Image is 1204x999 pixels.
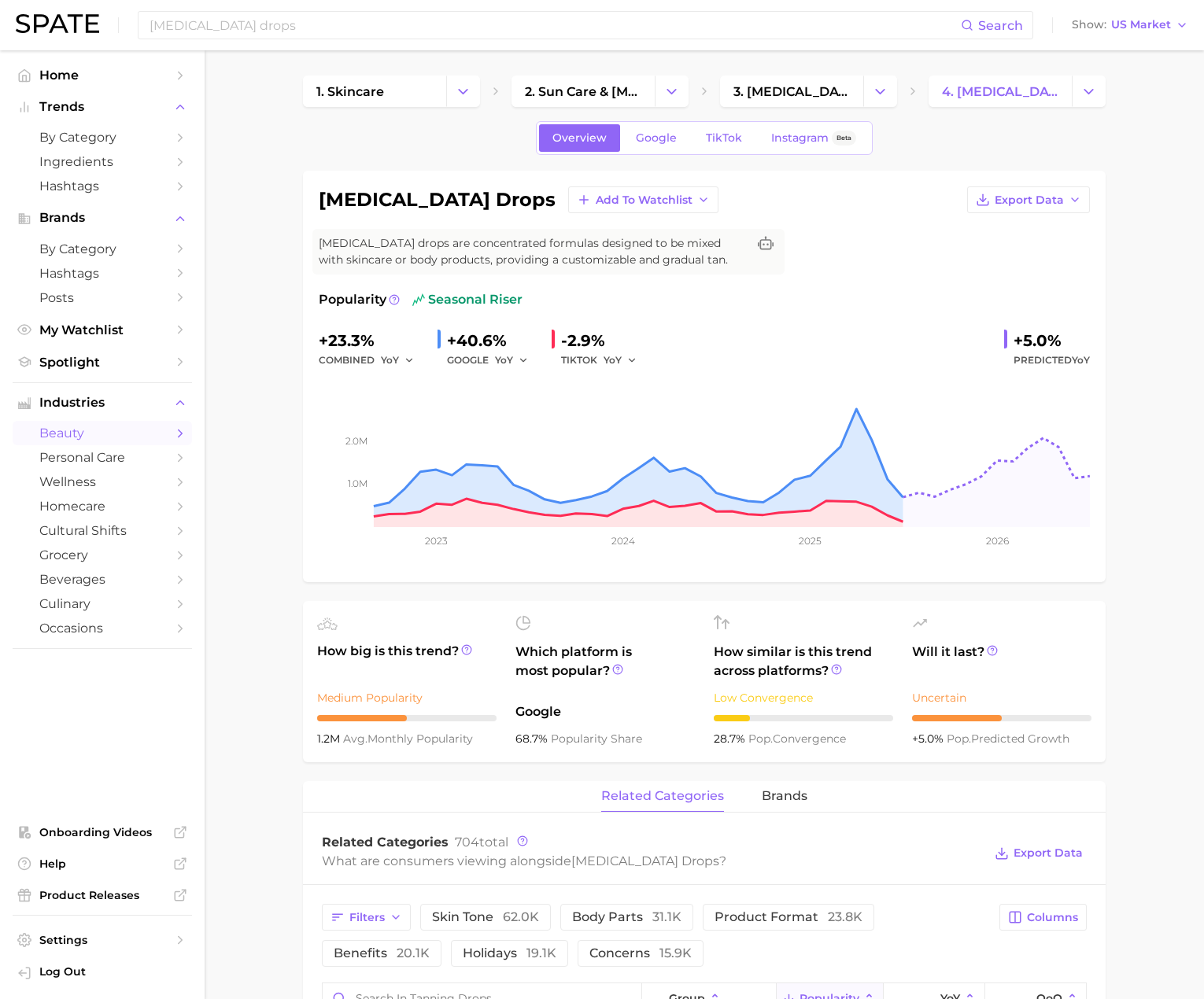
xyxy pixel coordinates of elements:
span: Overview [552,131,607,145]
div: +5.0% [1014,328,1090,353]
button: Change Category [446,76,480,107]
button: Change Category [1072,76,1106,107]
span: grocery [39,547,165,562]
div: Low Convergence [714,688,893,707]
span: 1. skincare [316,84,384,99]
span: Onboarding Videos [39,825,165,839]
span: predicted growth [947,732,1069,746]
span: Instagram [771,131,829,145]
span: 62.0k [503,909,539,924]
button: Export Data [991,842,1087,864]
span: Ingredients [39,154,165,169]
div: TIKTOK [561,351,648,370]
a: cultural shifts [13,518,192,543]
tspan: 2023 [425,535,448,547]
div: -2.9% [561,328,648,353]
a: Google [622,124,690,152]
span: YoY [495,353,513,367]
a: Overview [539,124,620,152]
span: Show [1072,20,1106,29]
span: monthly popularity [343,732,473,746]
div: Medium Popularity [317,688,497,707]
span: Brands [39,211,165,225]
span: total [455,835,508,850]
span: Spotlight [39,355,165,370]
span: benefits [334,947,430,960]
div: combined [319,351,425,370]
span: Home [39,68,165,83]
span: TikTok [706,131,742,145]
span: Industries [39,396,165,410]
abbr: popularity index [947,732,971,746]
a: beverages [13,567,192,592]
div: +23.3% [319,328,425,353]
span: US Market [1111,20,1171,29]
span: body parts [572,911,681,923]
button: Columns [999,904,1087,931]
a: 3. [MEDICAL_DATA] products [720,76,863,107]
tspan: 2025 [799,535,822,547]
h1: [MEDICAL_DATA] drops [319,190,556,209]
span: culinary [39,596,165,611]
div: 2 / 10 [714,715,893,721]
span: Will it last? [912,643,1091,680]
span: beauty [39,426,165,441]
span: beverages [39,572,165,587]
span: How similar is this trend across platforms? [714,643,893,680]
span: Filters [349,911,385,924]
span: seasonal riser [412,290,523,309]
button: Brands [13,206,192,230]
span: How big is this trend? [317,642,497,680]
span: My Watchlist [39,323,165,337]
abbr: popularity index [748,732,773,746]
span: 31.1k [652,909,681,924]
span: Product Releases [39,888,165,902]
span: Trends [39,100,165,114]
a: Log out. Currently logged in with e-mail meghnar@oddity.com. [13,960,192,986]
div: 5 / 10 [912,715,1091,721]
span: Google [515,702,695,721]
tspan: 2026 [986,535,1009,547]
span: Google [636,131,677,145]
span: by Category [39,241,165,256]
button: YoY [381,351,415,370]
a: by Category [13,237,192,261]
div: +40.6% [447,328,539,353]
input: Search here for a brand, industry, or ingredient [148,12,961,39]
span: 20.1k [397,946,430,960]
span: 23.8k [828,909,862,924]
span: related categories [601,789,724,803]
span: [MEDICAL_DATA] drops are concentrated formulas designed to be mixed with skincare or body product... [319,235,747,268]
span: concerns [589,947,692,960]
a: homecare [13,494,192,518]
button: Filters [322,904,411,931]
span: 28.7% [714,732,748,746]
a: beauty [13,421,192,445]
span: 15.9k [659,946,692,960]
a: grocery [13,543,192,567]
span: Which platform is most popular? [515,643,695,695]
span: YoY [381,353,399,367]
span: Settings [39,933,165,947]
button: Trends [13,95,192,119]
button: Add to Watchlist [568,186,718,213]
a: InstagramBeta [758,124,870,152]
a: TikTok [692,124,755,152]
tspan: 2024 [611,535,635,547]
a: culinary [13,592,192,616]
abbr: average [343,732,367,746]
img: SPATE [16,14,99,33]
span: 4. [MEDICAL_DATA] drops [942,84,1058,99]
button: YoY [604,351,637,370]
a: Home [13,63,192,87]
div: 5 / 10 [317,715,497,721]
button: YoY [495,351,529,370]
span: wellness [39,474,165,489]
button: Change Category [655,76,689,107]
span: skin tone [432,911,539,923]
a: Onboarding Videos [13,820,192,844]
span: 68.7% [515,732,551,746]
a: personal care [13,445,192,470]
span: Help [39,857,165,871]
a: 1. skincare [303,76,446,107]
